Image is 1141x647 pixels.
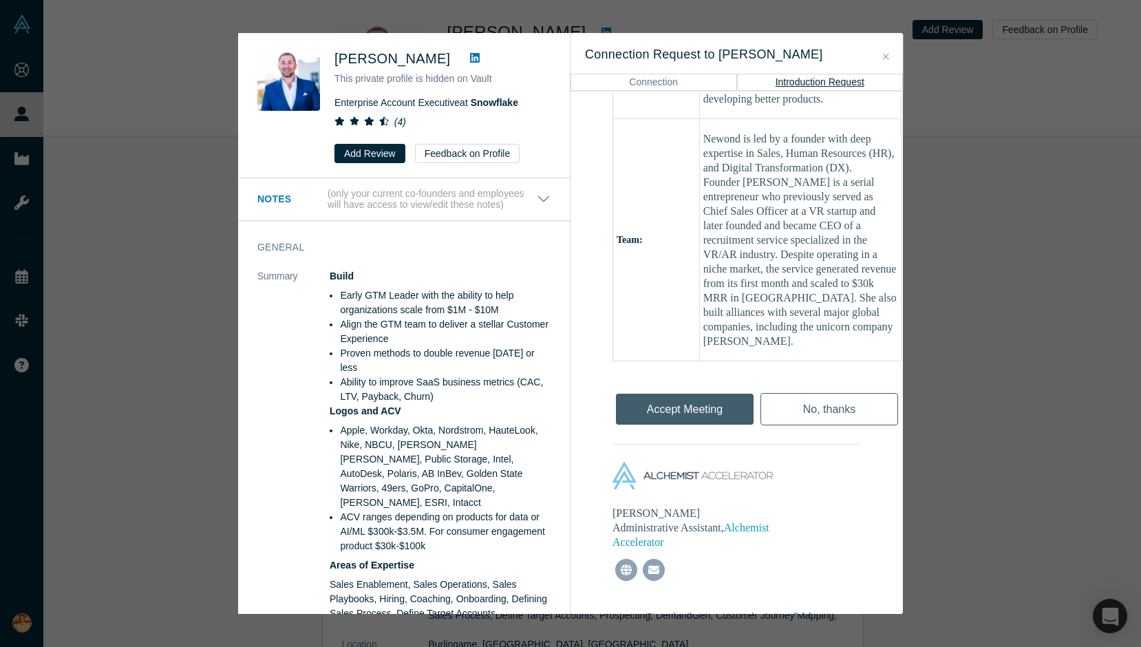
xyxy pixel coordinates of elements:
[330,271,354,282] strong: Build
[330,560,414,571] strong: Areas of Expertise
[340,346,551,375] li: Proven methods to double revenue [DATE] or less
[879,49,893,65] button: Close
[790,611,824,621] a: click here
[330,405,401,416] strong: Logos and ACV
[340,375,551,404] li: Ability to improve SaaS business metrics (CAC, LTV, Payback, Churn)
[570,74,737,90] button: Connection
[612,522,769,548] a: Alchemist Accelerator
[394,116,406,127] i: ( 4 )
[471,97,518,108] a: Snowflake
[328,188,537,211] p: (only your current co-founders and employees will have access to view/edit these notes)
[334,144,405,163] button: Add Review
[617,235,643,245] b: Team:
[643,559,665,581] img: mail-grey.png
[334,51,450,66] span: [PERSON_NAME]
[340,317,551,346] li: Align the GTM team to deliver a stellar Customer Experience
[612,506,782,549] div: [PERSON_NAME] Administrative Assistant,
[602,609,871,624] div: To unsubscribe/manage your subscriptions, .
[340,425,537,508] span: Apple, Workday, Okta, Nordstrom, HauteLook, Nike, NBCU, [PERSON_NAME] [PERSON_NAME], Public Stora...
[415,144,520,163] button: Feedback on Profile
[737,74,904,90] button: Introduction Request
[334,97,518,108] span: Enterprise Account Executive at
[257,240,531,255] h3: General
[257,48,320,111] img: David Stewart's Profile Image
[615,559,637,581] img: website-grey.png
[257,188,551,211] button: Notes (only your current co-founders and employees will have access to view/edit these notes)
[257,192,325,206] h3: Notes
[334,72,551,86] p: This private profile is hidden on Vault
[703,131,897,348] p: Newond is led by a founder with deep expertise in Sales, Human Resources (HR), and Digital Transf...
[340,288,551,317] li: Early GTM Leader with the ability to help organizations scale from $1M - $10M
[340,511,545,551] span: ACV ranges depending on products for data or AI/ML $300k-$3.5M. For consumer engagement product $...
[612,462,773,489] img: alchemist
[585,45,888,64] h3: Connection Request to [PERSON_NAME]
